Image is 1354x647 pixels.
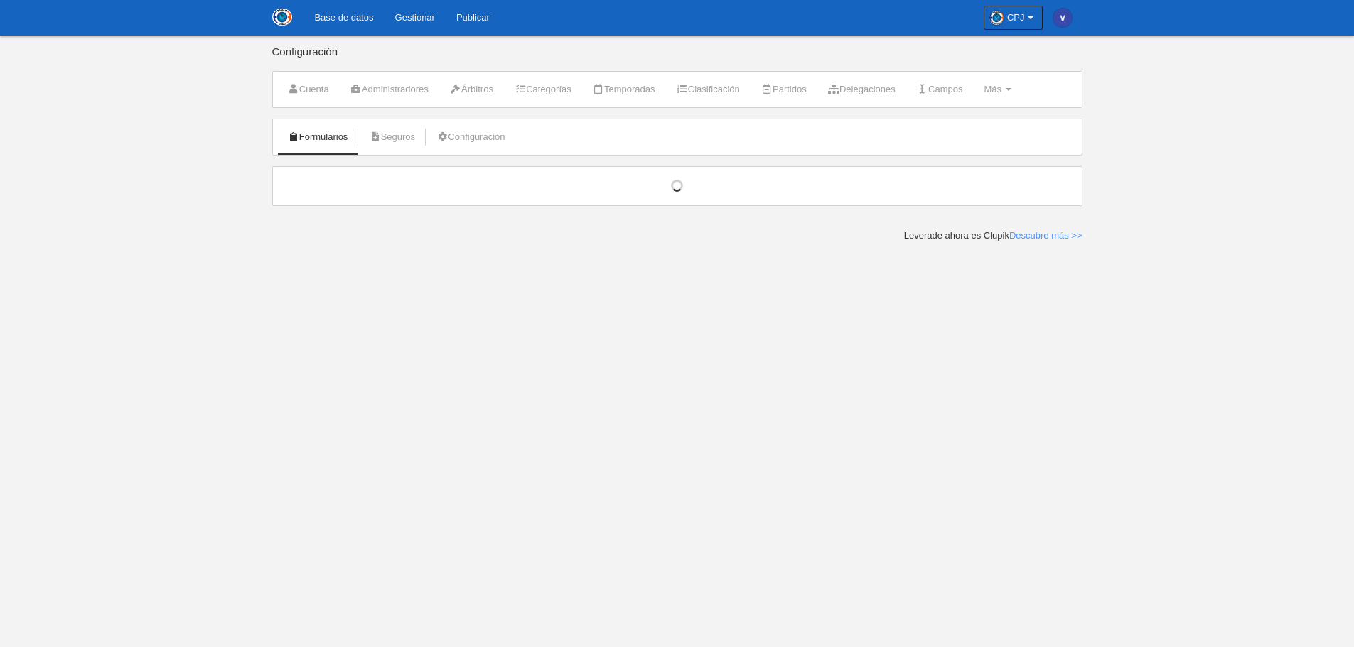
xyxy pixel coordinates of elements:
a: Cuenta [280,79,337,100]
div: Cargando [287,180,1068,192]
div: Configuración [272,46,1082,71]
img: OahAUokjtesP.30x30.jpg [989,11,1004,25]
a: Clasificación [669,79,748,100]
a: Formularios [280,126,356,148]
a: Campos [909,79,971,100]
img: c2l6ZT0zMHgzMCZmcz05JnRleHQ9ViZiZz0zOTQ5YWI%3D.png [1053,9,1072,27]
a: Árbitros [442,79,501,100]
a: Temporadas [585,79,663,100]
a: Delegaciones [820,79,903,100]
a: Partidos [753,79,815,100]
img: CPJ [272,9,292,26]
a: CPJ [984,6,1043,30]
div: Leverade ahora es Clupik [904,229,1082,242]
a: Descubre más >> [1009,230,1082,241]
a: Seguros [361,126,423,148]
span: CPJ [1007,11,1025,25]
a: Categorías [507,79,579,100]
a: Administradores [343,79,436,100]
a: Configuración [429,126,512,148]
span: Más [984,84,1001,94]
a: Más [976,79,1019,100]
